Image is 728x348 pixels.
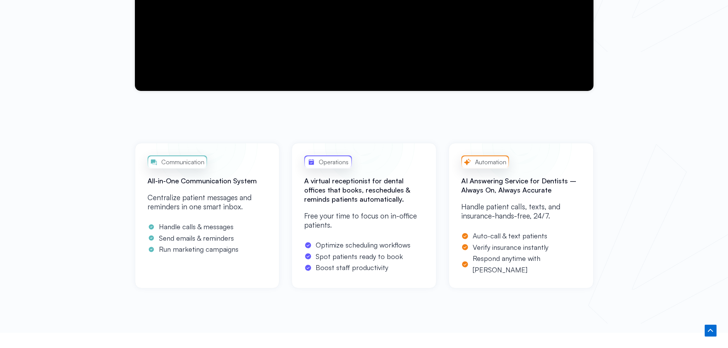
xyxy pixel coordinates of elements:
[314,251,403,262] span: Spot patients ready to book
[157,221,233,233] span: Handle calls & messages
[471,242,548,253] span: Verify insurance instantly
[461,176,581,194] h2: AI Answering Service for Dentists – Always On, Always Accurate
[317,157,349,167] span: Operations
[471,230,547,242] span: Auto-call & text patients
[314,262,388,274] span: Boost staff productivity
[157,233,234,244] span: Send emails & reminders
[461,202,581,220] p: Handle patient calls, texts, and insurance-hands-free, 24/7.
[157,244,238,255] span: Run marketing campaigns
[314,240,410,251] span: Optimize scheduling workflows
[471,253,581,275] span: Respond anytime with [PERSON_NAME]
[473,157,506,167] span: Automation
[159,157,204,167] span: Communication
[148,176,267,185] h2: All-in-One Communication System
[304,176,424,204] h2: A virtual receptionist for dental offices that books, reschedules & reminds patients automatically.
[304,211,424,230] p: Free your time to focus on in-office patients.
[148,193,267,211] p: Centralize patient messages and reminders in one smart inbox.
